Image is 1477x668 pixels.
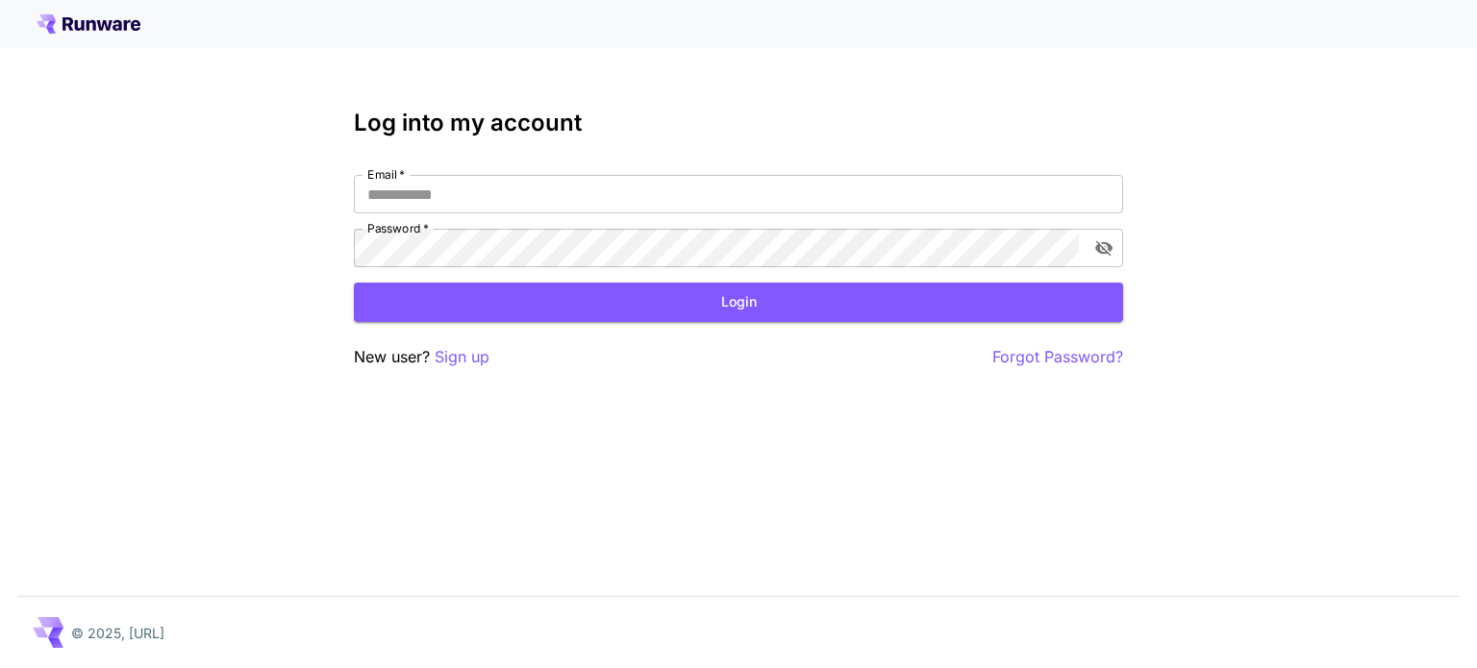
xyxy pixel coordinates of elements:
[367,166,405,183] label: Email
[992,345,1123,369] button: Forgot Password?
[435,345,489,369] button: Sign up
[71,623,164,643] p: © 2025, [URL]
[354,345,489,369] p: New user?
[367,220,429,236] label: Password
[354,283,1123,322] button: Login
[1087,231,1121,265] button: toggle password visibility
[354,110,1123,136] h3: Log into my account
